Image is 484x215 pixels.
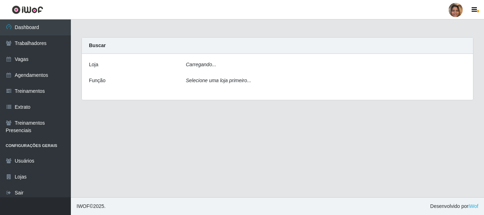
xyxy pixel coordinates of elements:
img: CoreUI Logo [12,5,43,14]
label: Loja [89,61,98,68]
span: IWOF [77,203,90,209]
span: Desenvolvido por [430,203,478,210]
label: Função [89,77,106,84]
i: Selecione uma loja primeiro... [186,78,251,83]
a: iWof [468,203,478,209]
i: Carregando... [186,62,216,67]
span: © 2025 . [77,203,106,210]
strong: Buscar [89,43,106,48]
